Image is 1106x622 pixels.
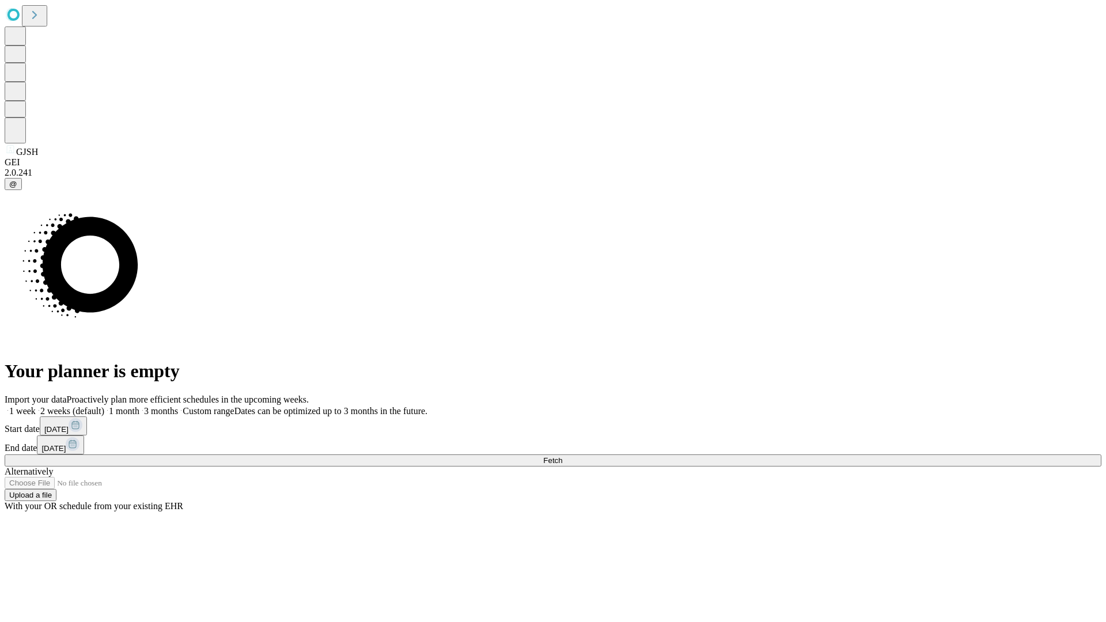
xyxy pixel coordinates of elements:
span: Alternatively [5,466,53,476]
span: GJSH [16,147,38,157]
span: @ [9,180,17,188]
span: Import your data [5,395,67,404]
span: 1 week [9,406,36,416]
span: 1 month [109,406,139,416]
span: 2 weeks (default) [40,406,104,416]
span: Proactively plan more efficient schedules in the upcoming weeks. [67,395,309,404]
span: Fetch [543,456,562,465]
div: 2.0.241 [5,168,1101,178]
button: Fetch [5,454,1101,466]
button: @ [5,178,22,190]
span: 3 months [144,406,178,416]
span: Custom range [183,406,234,416]
button: [DATE] [40,416,87,435]
span: [DATE] [44,425,69,434]
div: End date [5,435,1101,454]
button: [DATE] [37,435,84,454]
span: [DATE] [41,444,66,453]
span: With your OR schedule from your existing EHR [5,501,183,511]
div: GEI [5,157,1101,168]
button: Upload a file [5,489,56,501]
h1: Your planner is empty [5,361,1101,382]
div: Start date [5,416,1101,435]
span: Dates can be optimized up to 3 months in the future. [234,406,427,416]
